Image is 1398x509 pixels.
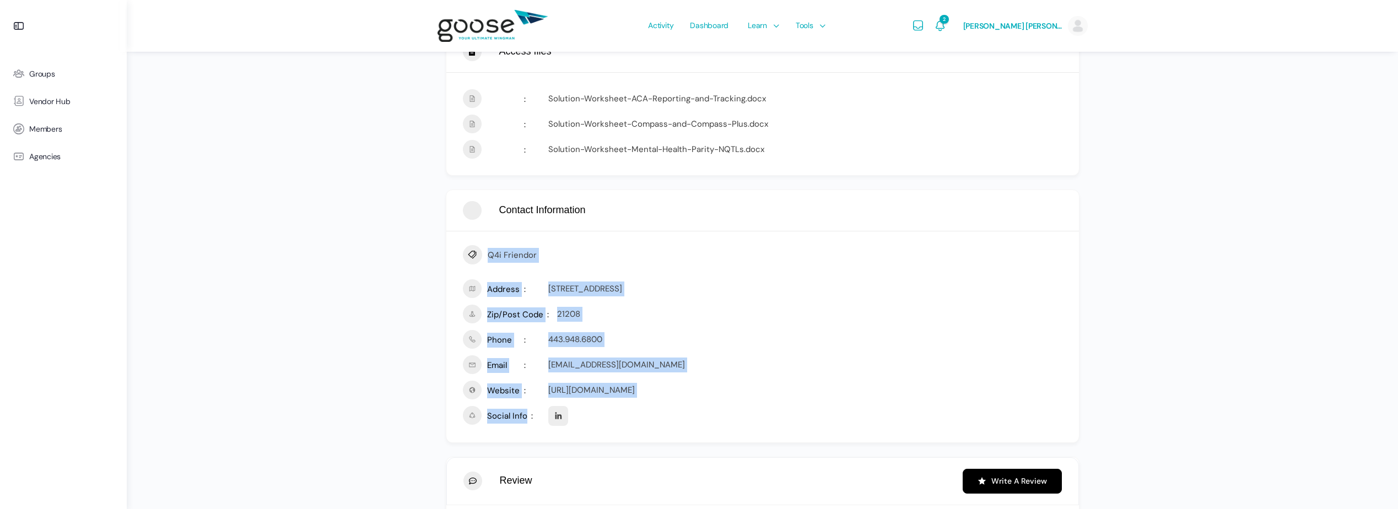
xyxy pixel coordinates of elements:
span: Website [487,383,526,399]
a: Vendor Hub [6,88,121,115]
span: Vendor Hub [29,97,71,106]
span: [PERSON_NAME] [PERSON_NAME] [963,21,1062,31]
div: [STREET_ADDRESS] [548,281,1062,298]
span: Contact Information [499,204,586,216]
a: [EMAIL_ADDRESS][DOMAIN_NAME] [548,359,685,370]
a: Q4i Friendor [463,248,757,267]
iframe: Chat Widget [1343,456,1398,509]
span: Email [487,358,526,374]
a: Solution-Worksheet-Compass-and-Compass-Plus.docx [548,118,768,129]
span: Members [29,124,62,134]
a: Groups [6,60,121,88]
span: Groups [29,69,55,79]
span: Agencies [29,152,61,161]
span: Address [487,282,526,298]
a: [URL][DOMAIN_NAME] [548,385,635,396]
a: Members [6,115,121,143]
div: 21208 [557,307,1062,323]
a: Solution-Worksheet-Mental-Health-Parity-NQTLs.docx [548,144,764,155]
span: Zip/Post Code [487,307,549,323]
a: Agencies [6,143,121,170]
span: Review [500,475,532,487]
a: Solution-Worksheet-ACA-Reporting-and-Tracking.docx [548,93,766,104]
span: 2 [940,15,948,24]
a: Write a Review [963,469,1062,494]
a: 443.948.6800 [548,334,602,345]
span: Phone [487,333,526,349]
span: Social Info [487,409,533,426]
